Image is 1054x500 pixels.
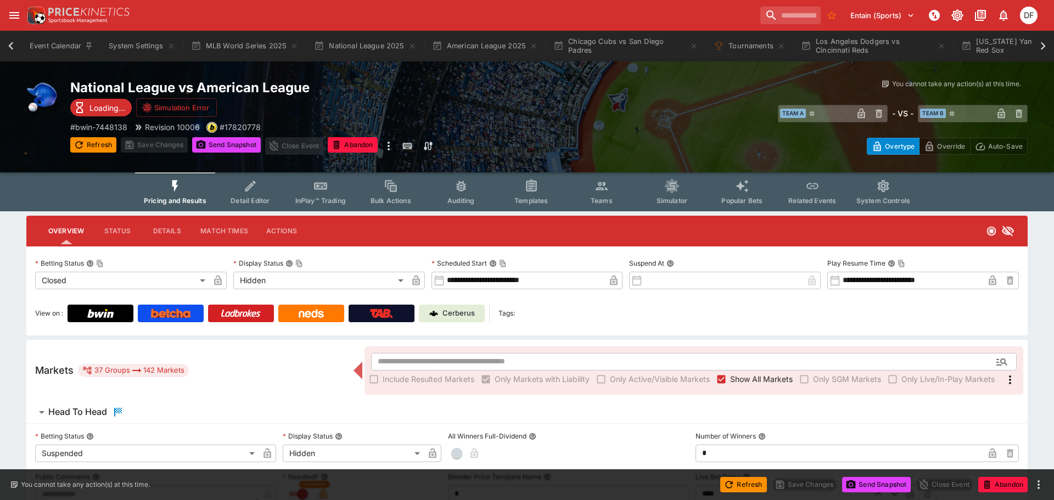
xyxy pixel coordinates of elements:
p: Auto-Save [988,141,1023,152]
img: Betcha [151,309,190,318]
button: Toggle light/dark mode [948,5,967,25]
img: Sportsbook Management [48,18,108,23]
div: Event type filters [135,172,919,211]
button: Notifications [994,5,1013,25]
img: Ladbrokes [221,309,261,318]
div: Hidden [233,272,407,289]
h2: Copy To Clipboard [70,79,549,96]
button: Copy To Clipboard [295,260,303,267]
span: Mark an event as closed and abandoned. [978,478,1028,489]
button: Suspend At [666,260,674,267]
img: baseball.png [26,79,61,114]
button: Send Snapshot [192,137,261,153]
svg: Hidden [1001,224,1014,238]
button: National League 2025 [307,31,423,61]
button: American League 2025 [425,31,545,61]
button: Scheduled StartCopy To Clipboard [489,260,497,267]
button: Simulation Error [136,98,217,117]
a: Cerberus [419,305,485,322]
button: Match Times [192,218,257,244]
span: Only Markets with Liability [495,373,590,385]
button: Overtype [867,138,920,155]
button: Send Snapshot [842,477,911,492]
button: NOT Connected to PK [924,5,944,25]
span: Bulk Actions [371,196,411,205]
p: You cannot take any action(s) at this time. [892,79,1021,89]
p: You cannot take any action(s) at this time. [21,480,150,490]
button: Override [919,138,970,155]
svg: Closed [986,226,997,237]
button: Refresh [70,137,116,153]
button: Open [992,352,1012,372]
input: search [760,7,821,24]
span: Detail Editor [231,196,270,205]
span: Only Live/In-Play Markets [901,373,995,385]
img: Cerberus [429,309,438,318]
p: Betting Status [35,431,84,441]
span: Include Resulted Markets [383,373,474,385]
p: Suspend At [629,259,664,268]
button: System Settings [102,31,182,61]
button: Abandon [328,137,377,153]
button: Betting StatusCopy To Clipboard [86,260,94,267]
button: Tournaments [707,31,792,61]
button: open drawer [4,5,24,25]
h6: - VS - [892,108,913,119]
button: Play Resume TimeCopy To Clipboard [888,260,895,267]
p: Play Resume Time [827,259,885,268]
button: Actions [257,218,306,244]
button: Status [93,218,142,244]
h5: Markets [35,364,74,377]
h6: Head To Head [48,406,107,418]
p: Override [937,141,965,152]
button: Refresh [720,477,766,492]
p: Overtype [885,141,915,152]
button: Chicago Cubs vs San Diego Padres [547,31,705,61]
img: Bwin [87,309,114,318]
button: Select Tenant [844,7,921,24]
p: Betting Status [35,259,84,268]
div: Suspended [35,445,259,462]
svg: More [1003,373,1017,386]
button: Auto-Save [970,138,1028,155]
span: Show All Markets [730,373,793,385]
span: Related Events [788,196,836,205]
p: Cerberus [442,308,475,319]
span: Only SGM Markets [813,373,881,385]
div: 37 Groups 142 Markets [82,364,184,377]
label: Tags: [498,305,515,322]
button: Betting Status [86,432,94,440]
span: Simulator [657,196,687,205]
button: All Winners Full-Dividend [529,432,536,440]
span: Only Active/Visible Markets [610,373,710,385]
span: Team B [920,109,946,118]
img: TabNZ [370,309,393,318]
p: Display Status [233,259,283,268]
p: Number of Winners [696,431,756,441]
p: Copy To Clipboard [70,121,127,133]
button: Los Angeles Dodgers vs Cincinnati Reds [794,31,952,61]
button: Abandon [978,477,1028,492]
img: PriceKinetics [48,8,130,16]
span: Popular Bets [721,196,763,205]
span: InPlay™ Trading [295,196,346,205]
p: Copy To Clipboard [220,121,261,133]
button: No Bookmarks [823,7,840,24]
span: Mark an event as closed and abandoned. [328,139,377,150]
span: Teams [591,196,613,205]
button: Display Status [335,432,343,440]
div: David Foster [1020,7,1038,24]
img: bwin.png [207,122,217,132]
button: Copy To Clipboard [499,260,507,267]
button: Number of Winners [758,432,766,440]
span: Templates [514,196,548,205]
span: Auditing [447,196,474,205]
button: more [382,137,395,155]
button: Copy To Clipboard [898,260,905,267]
span: Team A [780,109,806,118]
div: Closed [35,272,209,289]
p: Loading... [89,102,125,114]
label: View on : [35,305,63,322]
img: Neds [299,309,323,318]
button: Event Calendar [23,31,100,61]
